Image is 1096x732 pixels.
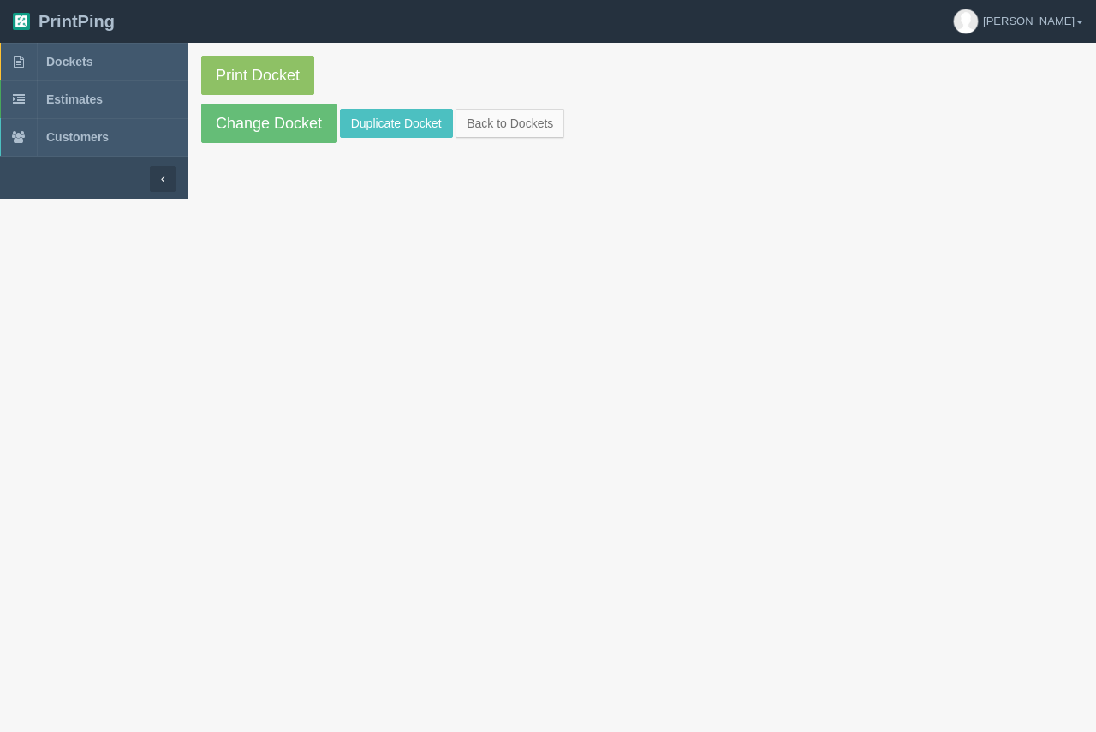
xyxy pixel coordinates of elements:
[340,109,453,138] a: Duplicate Docket
[201,104,337,143] a: Change Docket
[954,9,978,33] img: avatar_default-7531ab5dedf162e01f1e0bb0964e6a185e93c5c22dfe317fb01d7f8cd2b1632c.jpg
[13,13,30,30] img: logo-3e63b451c926e2ac314895c53de4908e5d424f24456219fb08d385ab2e579770.png
[201,56,314,95] a: Print Docket
[46,130,109,144] span: Customers
[46,92,103,106] span: Estimates
[456,109,564,138] a: Back to Dockets
[46,55,92,68] span: Dockets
